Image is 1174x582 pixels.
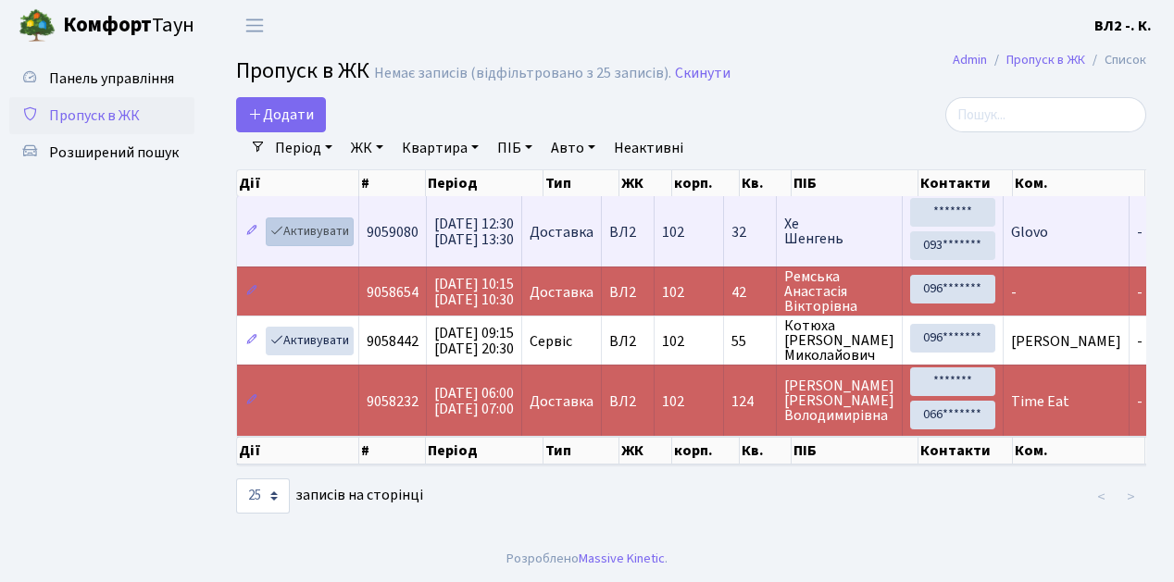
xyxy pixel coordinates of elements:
[731,285,768,300] span: 42
[236,478,290,514] select: записів на сторінці
[606,132,691,164] a: Неактивні
[662,222,684,242] span: 102
[434,274,514,310] span: [DATE] 10:15 [DATE] 10:30
[49,105,140,126] span: Пропуск в ЖК
[609,225,646,240] span: ВЛ2
[530,334,572,349] span: Сервіс
[367,222,418,242] span: 9059080
[925,41,1174,80] nav: breadcrumb
[784,217,894,246] span: Хе Шенгень
[530,285,593,300] span: Доставка
[367,391,418,412] span: 9058232
[367,331,418,352] span: 9058442
[1013,437,1145,464] th: Ком.
[530,225,593,240] span: Доставка
[1137,222,1143,242] span: -
[9,134,194,171] a: Розширений пошук
[609,334,646,349] span: ВЛ2
[490,132,540,164] a: ПІБ
[918,437,1013,464] th: Контакти
[731,394,768,409] span: 124
[792,437,918,464] th: ПІБ
[1094,15,1152,37] a: ВЛ2 -. К.
[792,170,918,196] th: ПІБ
[367,282,418,303] span: 9058654
[19,7,56,44] img: logo.png
[784,378,894,423] span: [PERSON_NAME] [PERSON_NAME] Володимирівна
[1085,50,1146,70] li: Список
[434,383,514,419] span: [DATE] 06:00 [DATE] 07:00
[236,55,369,87] span: Пропуск в ЖК
[63,10,194,42] span: Таун
[236,97,326,132] a: Додати
[343,132,391,164] a: ЖК
[784,269,894,314] span: Ремська Анастасія Вікторівна
[9,60,194,97] a: Панель управління
[1011,282,1017,303] span: -
[662,331,684,352] span: 102
[426,170,543,196] th: Період
[237,170,359,196] th: Дії
[1137,331,1143,352] span: -
[434,323,514,359] span: [DATE] 09:15 [DATE] 20:30
[1011,222,1048,242] span: Glovo
[619,170,672,196] th: ЖК
[266,327,354,355] a: Активувати
[609,285,646,300] span: ВЛ2
[374,65,671,82] div: Немає записів (відфільтровано з 25 записів).
[672,437,740,464] th: корп.
[662,391,684,412] span: 102
[236,478,423,514] label: записів на сторінці
[63,10,152,40] b: Комфорт
[953,50,987,69] a: Admin
[359,170,426,196] th: #
[1094,16,1152,36] b: ВЛ2 -. К.
[268,132,340,164] a: Період
[1137,282,1143,303] span: -
[1137,391,1143,412] span: -
[543,132,603,164] a: Авто
[426,437,543,464] th: Період
[1011,331,1121,352] span: [PERSON_NAME]
[675,65,731,82] a: Скинути
[740,170,792,196] th: Кв.
[1013,170,1145,196] th: Ком.
[579,549,665,568] a: Massive Kinetic
[248,105,314,125] span: Додати
[49,142,179,163] span: Розширений пошук
[237,437,359,464] th: Дії
[662,282,684,303] span: 102
[918,170,1013,196] th: Контакти
[609,394,646,409] span: ВЛ2
[543,170,619,196] th: Тип
[530,394,593,409] span: Доставка
[731,334,768,349] span: 55
[945,97,1146,132] input: Пошук...
[231,10,278,41] button: Переключити навігацію
[359,437,426,464] th: #
[740,437,792,464] th: Кв.
[619,437,672,464] th: ЖК
[1011,391,1069,412] span: Time Eat
[506,549,668,569] div: Розроблено .
[731,225,768,240] span: 32
[543,437,619,464] th: Тип
[784,318,894,363] span: Котюха [PERSON_NAME] Миколайович
[394,132,486,164] a: Квартира
[434,214,514,250] span: [DATE] 12:30 [DATE] 13:30
[9,97,194,134] a: Пропуск в ЖК
[266,217,354,246] a: Активувати
[1006,50,1085,69] a: Пропуск в ЖК
[49,68,174,89] span: Панель управління
[672,170,740,196] th: корп.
